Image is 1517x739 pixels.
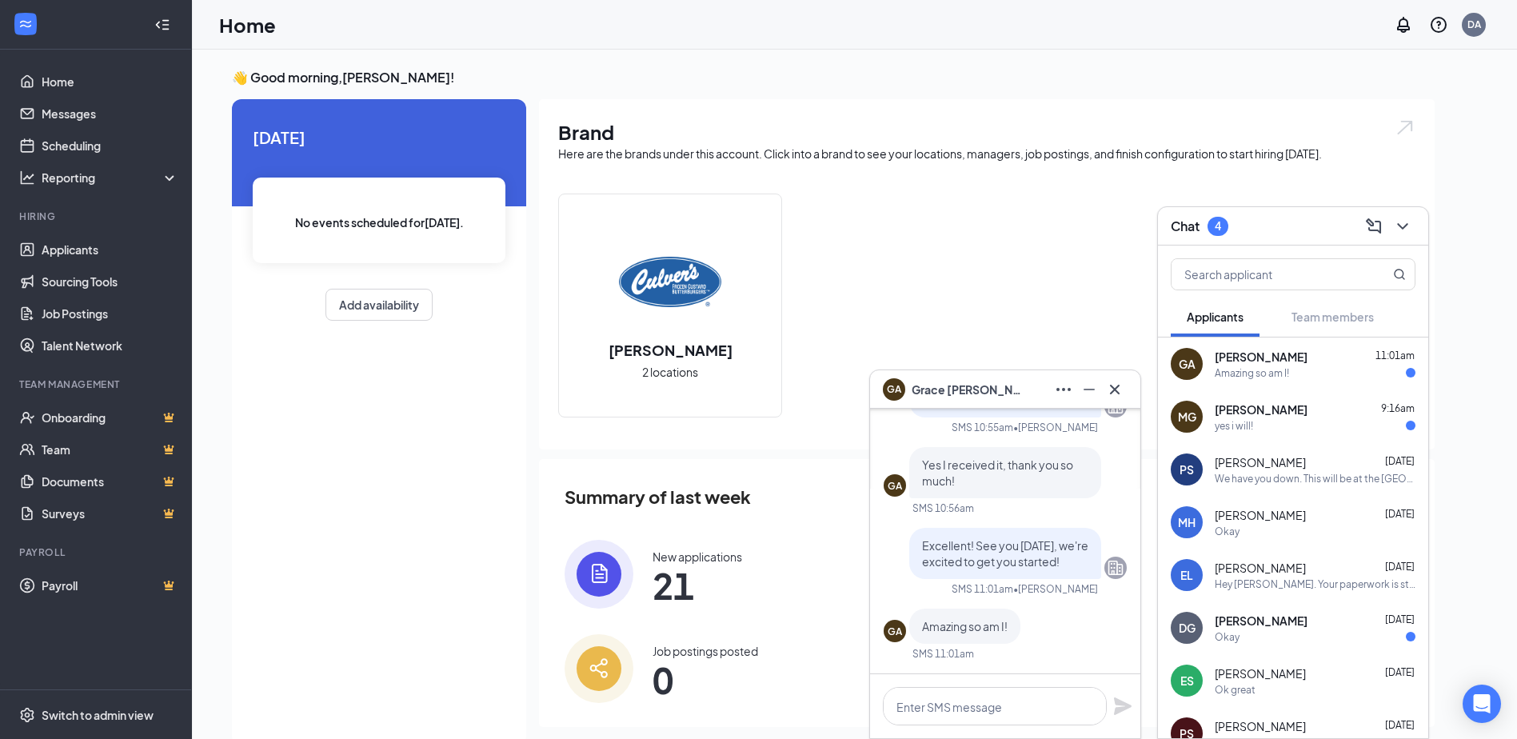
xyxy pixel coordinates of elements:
[1113,697,1132,716] svg: Plane
[1215,683,1256,697] div: Ok great
[1429,15,1448,34] svg: QuestionInfo
[888,479,902,493] div: GA
[42,569,178,601] a: PayrollCrown
[42,98,178,130] a: Messages
[1215,454,1306,470] span: [PERSON_NAME]
[1215,419,1253,433] div: yes i will!
[1385,561,1415,573] span: [DATE]
[1291,310,1374,324] span: Team members
[1215,613,1307,629] span: [PERSON_NAME]
[642,363,698,381] span: 2 locations
[1463,685,1501,723] div: Open Intercom Messenger
[325,289,433,321] button: Add availability
[619,231,721,334] img: Culver's
[922,457,1073,488] span: Yes I received it, thank you so much!
[42,298,178,330] a: Job Postings
[1179,356,1196,372] div: GA
[42,234,178,266] a: Applicants
[19,545,175,559] div: Payroll
[1215,577,1415,591] div: Hey [PERSON_NAME]. Your paperwork is still sitting here for orientation. You need to have that pi...
[1051,377,1076,402] button: Ellipses
[952,421,1013,434] div: SMS 10:55am
[1180,461,1194,477] div: PS
[42,465,178,497] a: DocumentsCrown
[1390,214,1415,239] button: ChevronDown
[42,330,178,362] a: Talent Network
[1215,665,1306,681] span: [PERSON_NAME]
[19,210,175,223] div: Hiring
[42,707,154,723] div: Switch to admin view
[565,634,633,703] img: icon
[1187,310,1244,324] span: Applicants
[1105,380,1124,399] svg: Cross
[1080,380,1099,399] svg: Minimize
[253,125,505,150] span: [DATE]
[912,381,1024,398] span: Grace [PERSON_NAME]
[653,549,742,565] div: New applications
[1385,719,1415,731] span: [DATE]
[1361,214,1387,239] button: ComposeMessage
[219,11,276,38] h1: Home
[232,69,1435,86] h3: 👋 Good morning, [PERSON_NAME] !
[1013,421,1098,434] span: • [PERSON_NAME]
[1215,525,1240,538] div: Okay
[888,625,902,638] div: GA
[42,130,178,162] a: Scheduling
[1180,673,1194,689] div: ES
[19,707,35,723] svg: Settings
[1178,514,1196,530] div: MH
[653,643,758,659] div: Job postings posted
[1171,218,1200,235] h3: Chat
[19,377,175,391] div: Team Management
[1375,350,1415,362] span: 11:01am
[1076,377,1102,402] button: Minimize
[1364,217,1383,236] svg: ComposeMessage
[1172,259,1361,290] input: Search applicant
[1467,18,1481,31] div: DA
[295,214,464,231] span: No events scheduled for [DATE] .
[1395,118,1415,137] img: open.6027fd2a22e1237b5b06.svg
[1385,666,1415,678] span: [DATE]
[154,17,170,33] svg: Collapse
[42,266,178,298] a: Sourcing Tools
[1054,380,1073,399] svg: Ellipses
[565,540,633,609] img: icon
[912,501,974,515] div: SMS 10:56am
[1385,455,1415,467] span: [DATE]
[19,170,35,186] svg: Analysis
[1106,558,1125,577] svg: Company
[1215,507,1306,523] span: [PERSON_NAME]
[922,619,1008,633] span: Amazing so am I!
[42,433,178,465] a: TeamCrown
[952,582,1013,596] div: SMS 11:01am
[1215,472,1415,485] div: We have you down. This will be at the [GEOGRAPHIC_DATA] location by Menards. Interviewing for the...
[1102,377,1128,402] button: Cross
[1215,401,1307,417] span: [PERSON_NAME]
[1394,15,1413,34] svg: Notifications
[1385,508,1415,520] span: [DATE]
[1215,219,1221,233] div: 4
[42,497,178,529] a: SurveysCrown
[1215,560,1306,576] span: [PERSON_NAME]
[653,665,758,694] span: 0
[593,340,749,360] h2: [PERSON_NAME]
[1215,366,1289,380] div: Amazing so am I!
[1215,349,1307,365] span: [PERSON_NAME]
[1179,620,1196,636] div: DG
[1393,268,1406,281] svg: MagnifyingGlass
[42,66,178,98] a: Home
[42,401,178,433] a: OnboardingCrown
[558,146,1415,162] div: Here are the brands under this account. Click into a brand to see your locations, managers, job p...
[565,483,751,511] span: Summary of last week
[1381,402,1415,414] span: 9:16am
[1385,613,1415,625] span: [DATE]
[922,538,1088,569] span: Excellent! See you [DATE], we're excited to get you started!
[912,647,974,661] div: SMS 11:01am
[558,118,1415,146] h1: Brand
[1013,582,1098,596] span: • [PERSON_NAME]
[42,170,179,186] div: Reporting
[1215,718,1306,734] span: [PERSON_NAME]
[1178,409,1196,425] div: MG
[1180,567,1193,583] div: EL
